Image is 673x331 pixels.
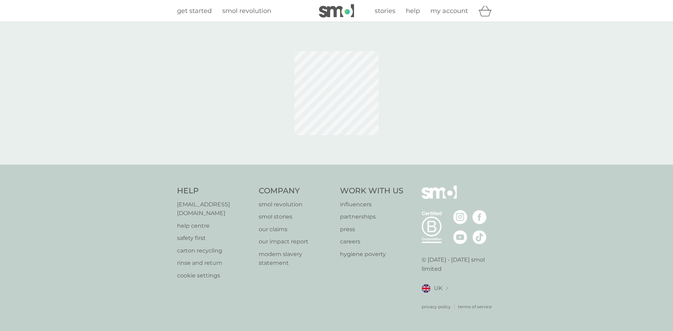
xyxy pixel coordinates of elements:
span: smol revolution [222,7,271,15]
h4: Company [259,186,333,196]
span: help [406,7,420,15]
a: my account [430,6,468,16]
a: rinse and return [177,258,252,268]
a: carton recycling [177,246,252,255]
span: my account [430,7,468,15]
a: help [406,6,420,16]
a: smol revolution [259,200,333,209]
img: visit the smol Facebook page [473,210,487,224]
a: cookie settings [177,271,252,280]
a: careers [340,237,403,246]
a: smol revolution [222,6,271,16]
a: smol stories [259,212,333,221]
h4: Help [177,186,252,196]
span: stories [375,7,395,15]
a: hygiene poverty [340,250,403,259]
a: our impact report [259,237,333,246]
a: get started [177,6,212,16]
a: [EMAIL_ADDRESS][DOMAIN_NAME] [177,200,252,218]
a: partnerships [340,212,403,221]
img: smol [319,4,354,18]
a: terms of service [458,303,492,310]
img: select a new location [446,287,448,290]
img: UK flag [422,284,430,293]
img: smol [422,186,457,209]
a: influencers [340,200,403,209]
a: modern slavery statement [259,250,333,268]
a: stories [375,6,395,16]
a: safety first [177,234,252,243]
img: visit the smol Tiktok page [473,230,487,244]
a: our claims [259,225,333,234]
span: UK [434,284,442,293]
a: privacy policy [422,303,451,310]
span: get started [177,7,212,15]
img: visit the smol Youtube page [453,230,467,244]
h4: Work With Us [340,186,403,196]
a: press [340,225,403,234]
a: help centre [177,221,252,230]
div: basket [478,4,496,18]
p: © [DATE] - [DATE] smol limited [422,255,496,273]
img: visit the smol Instagram page [453,210,467,224]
